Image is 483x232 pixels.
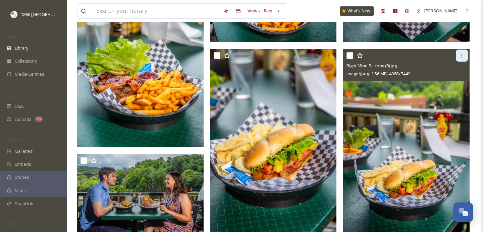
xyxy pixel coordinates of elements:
div: 93 [35,117,43,122]
span: 1886 [GEOGRAPHIC_DATA] [21,11,74,17]
span: UGC [15,103,24,109]
span: SOCIALS [7,222,20,227]
span: Embeds [15,161,31,167]
img: logos.png [11,11,17,18]
span: SnapLink [15,201,33,207]
a: What's New [340,6,374,16]
span: Collections [15,58,37,64]
span: COLLECT [7,93,21,98]
span: MEDIA [7,34,18,40]
span: Stories [15,174,29,180]
a: [PERSON_NAME] [413,4,461,17]
span: Galleries [15,148,33,154]
span: Media Centres [15,71,44,77]
span: Library [15,45,28,51]
span: WIDGETS [7,138,22,143]
button: Open Chat [453,203,473,222]
span: Uploads [15,116,32,123]
span: Maps [15,187,26,194]
span: Right Mind Balcony (8).jpg [346,63,397,69]
span: image/jpeg | 1.56 MB | 4968 x 7449 [346,71,410,77]
a: View all files [244,4,283,17]
span: [PERSON_NAME] [424,8,458,14]
input: Search your library [93,4,220,18]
